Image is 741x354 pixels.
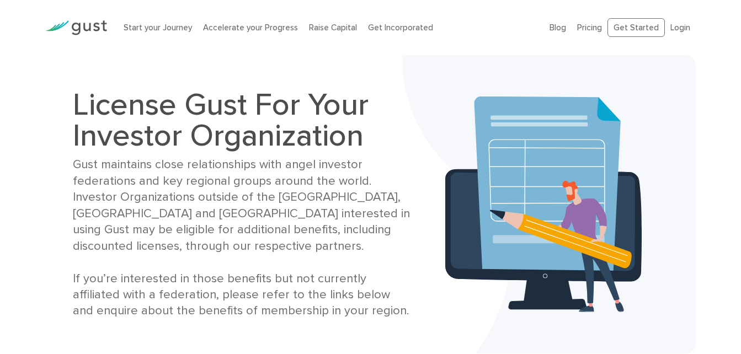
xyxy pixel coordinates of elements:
[73,89,413,151] h1: License Gust For Your Investor Organization
[203,23,298,33] a: Accelerate your Progress
[550,23,566,33] a: Blog
[607,18,665,37] a: Get Started
[309,23,357,33] a: Raise Capital
[670,23,690,33] a: Login
[368,23,433,33] a: Get Incorporated
[73,157,413,319] div: Gust maintains close relationships with angel investor federations and key regional groups around...
[577,23,602,33] a: Pricing
[45,20,107,35] img: Gust Logo
[402,55,696,353] img: Investors Banner Bg
[124,23,192,33] a: Start your Journey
